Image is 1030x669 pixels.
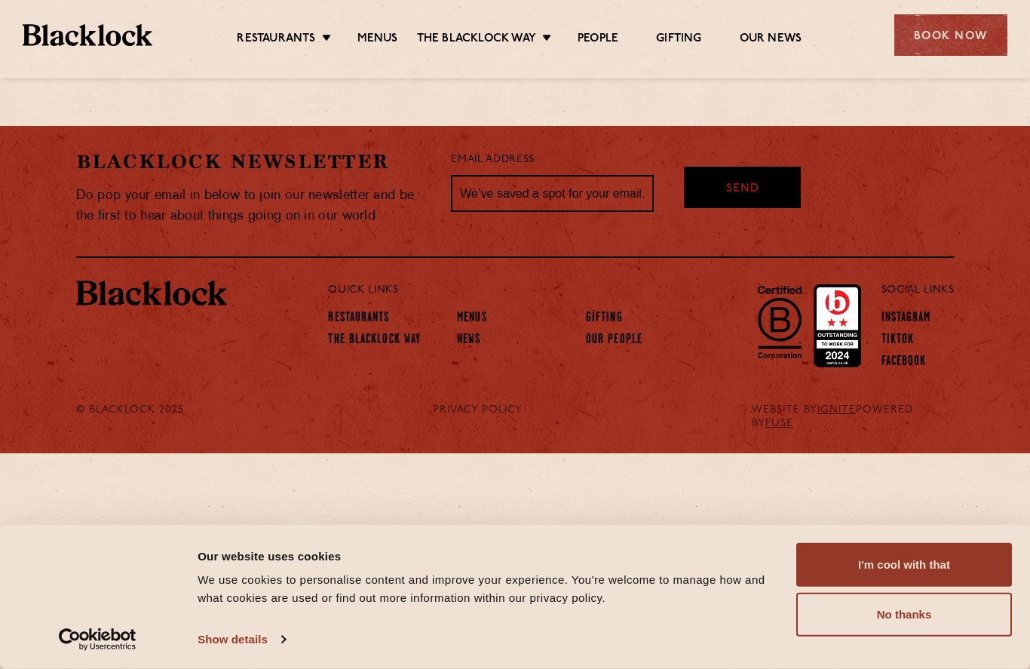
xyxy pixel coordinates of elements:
a: Facebook [881,354,927,370]
a: News [457,333,480,348]
a: Gifting [656,32,701,47]
a: People [578,32,618,47]
a: Our News [740,32,802,47]
div: We use cookies to personalise content and improve your experience. You're welcome to manage how a... [198,571,779,607]
a: Menus [357,32,398,47]
a: FUSE [765,418,793,429]
p: Do pop your email in below to join our newsletter and be the first to hear about things going on ... [76,186,429,226]
h2: Blacklock Newsletter [76,149,429,175]
a: Show details [198,628,285,651]
a: TikTok [881,333,915,348]
img: BL_Textured_Logo-footer-cropped.svg [23,24,152,46]
button: I'm cool with that [796,543,1012,587]
input: We’ve saved a spot for your email... [451,175,654,213]
a: Gifting [586,311,623,326]
label: Email Address [451,152,534,169]
a: Our People [586,333,642,348]
div: Our website uses cookies [198,547,779,565]
img: B-Corp-Logo-Black-RGB.svg [749,277,811,367]
a: IGNITE [817,404,856,416]
div: © Blacklock 2025 [65,404,215,431]
a: Instagram [881,311,931,326]
img: BL_Textured_Logo-footer-cropped.svg [76,281,227,306]
div: Book Now [894,14,1007,56]
a: PRIVACY POLICY [433,404,523,417]
p: Quick Links [328,281,831,300]
a: Menus [457,311,487,326]
span: Send [726,181,759,198]
div: WEBSITE BY POWERED BY [740,404,966,431]
img: Accred_2023_2star.png [814,284,861,367]
a: The Blacklock Way [328,333,421,348]
a: Restaurants [328,311,389,326]
button: No thanks [796,593,1012,637]
p: Social Links [881,281,955,300]
a: Usercentrics Cookiebot - opens in a new window [32,628,164,651]
a: The Blacklock Way [417,32,536,47]
a: Restaurants [237,32,315,47]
